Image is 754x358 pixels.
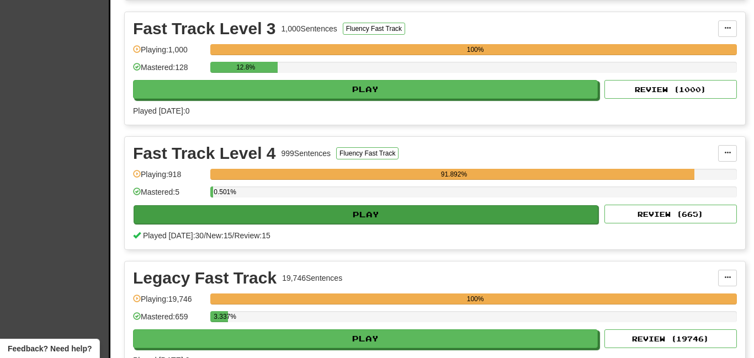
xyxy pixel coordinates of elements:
[134,205,598,224] button: Play
[282,272,342,284] div: 19,746 Sentences
[133,106,189,115] span: Played [DATE]: 0
[133,169,205,187] div: Playing: 918
[204,231,206,240] span: /
[343,23,405,35] button: Fluency Fast Track
[282,23,337,34] div: 1,000 Sentences
[133,186,205,205] div: Mastered: 5
[8,343,92,354] span: Open feedback widget
[143,231,204,240] span: Played [DATE]: 30
[214,44,737,55] div: 100%
[336,147,399,159] button: Fluency Fast Track
[604,80,737,99] button: Review (1000)
[133,20,276,37] div: Fast Track Level 3
[133,62,205,80] div: Mastered: 128
[214,169,694,180] div: 91.892%
[214,293,737,304] div: 100%
[133,44,205,62] div: Playing: 1,000
[133,293,205,312] div: Playing: 19,746
[282,148,331,159] div: 999 Sentences
[214,311,228,322] div: 3.337%
[604,205,737,223] button: Review (665)
[206,231,232,240] span: New: 15
[133,311,205,329] div: Mastered: 659
[232,231,235,240] span: /
[133,329,598,348] button: Play
[133,80,598,99] button: Play
[604,329,737,348] button: Review (19746)
[214,62,278,73] div: 12.8%
[133,145,276,162] div: Fast Track Level 4
[133,270,277,286] div: Legacy Fast Track
[234,231,270,240] span: Review: 15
